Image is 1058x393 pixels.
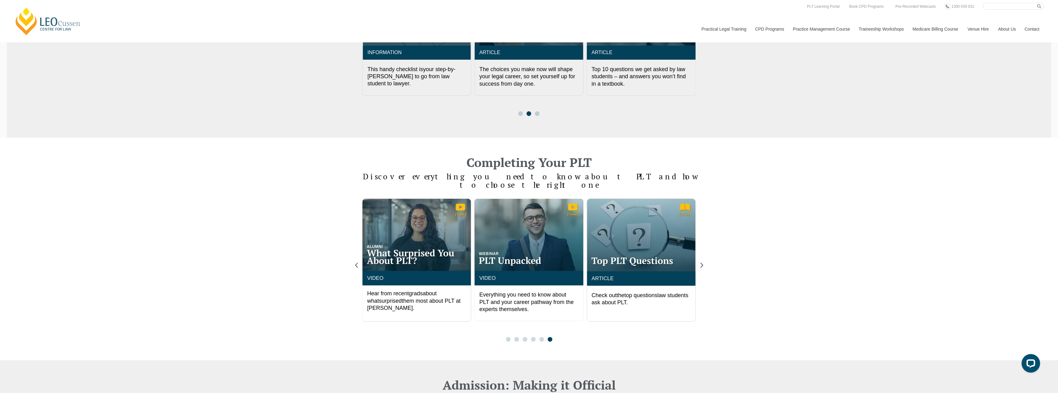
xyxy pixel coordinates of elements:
a: Venue Hire [963,16,993,42]
span: Go to slide 1 [506,337,511,342]
div: Previous slide [353,262,360,269]
span: top [624,292,632,298]
iframe: LiveChat chat widget [1017,352,1043,378]
a: About Us [993,16,1020,42]
span: Go to slide 2 [527,111,531,116]
span: Go to slide 6 [548,337,552,342]
h2: Completing Your PLT [353,156,705,169]
a: ARTICLE [479,50,500,55]
a: Practical Legal Training [697,16,751,42]
span: Go to slide 5 [539,337,544,342]
span: question [634,292,655,298]
span: surprised [379,298,402,304]
div: 2 / 6 [587,199,696,322]
a: Book CPD Programs [848,3,885,10]
a: VIDEO [367,275,383,281]
a: Practice Management Course [788,16,854,42]
span: Check out [592,292,617,298]
a: PLT Learning Portal [805,3,841,10]
span: Go to slide 4 [531,337,536,342]
a: [PERSON_NAME] Centre for Law [14,7,82,36]
div: Carousel [362,199,696,342]
span: the [617,292,624,298]
div: 1 / 6 [474,199,584,322]
a: VIDEO [479,275,496,281]
div: 6 / 6 [362,199,471,322]
a: CPD Programs [750,16,788,42]
span: Go to slide 3 [535,111,540,116]
a: Traineeship Workshops [854,16,908,42]
a: Contact [1020,16,1044,42]
p: Everything you need to know about PLT and your career pathway from the experts themselves. [479,291,579,313]
span: Hear from recent [367,290,409,297]
span: law students ask about PLT [592,292,688,305]
span: Discover everything you need to know about PLT and how to choose the right one [363,171,695,190]
span: 1300 039 031 [951,4,974,9]
span: Top 10 questions we get asked by law students – and answers you won’t find in a textbook. [592,66,686,87]
span: s [655,292,657,298]
span: Go to slide 2 [514,337,519,342]
span: grads [409,290,423,297]
a: 1300 039 031 [950,3,976,10]
a: Medicare Billing Course [908,16,963,42]
a: Pre-Recorded Webcasts [894,3,938,10]
div: Next slide [698,262,705,269]
span: about what [367,290,436,304]
span: Go to slide 3 [523,337,527,342]
span: your step-by-[PERSON_NAME] to go from law student to lawyer. [367,66,455,87]
a: INFORMATION [367,50,402,55]
a: ARTICLE [592,50,612,55]
span: Go to slide 1 [518,111,523,116]
span: The choices you make now will shape your legal career, so set yourself up for success from day one. [479,66,575,87]
span: This handy checklist is [367,66,423,72]
h2: Admission: Making it Official [353,379,705,391]
span: . [592,292,688,305]
span: them most about PLT at [PERSON_NAME]. [367,298,461,311]
a: ARTICLE [592,276,614,281]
